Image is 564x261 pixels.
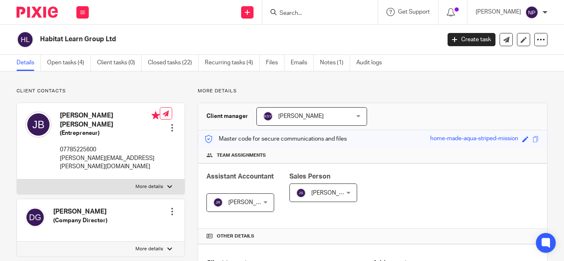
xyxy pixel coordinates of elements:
p: Master code for secure communications and files [204,135,347,143]
p: [PERSON_NAME] [476,8,521,16]
a: Recurring tasks (4) [205,55,260,71]
span: Other details [217,233,254,240]
img: svg%3E [525,6,538,19]
h5: (Entrepreneur) [60,129,160,137]
img: svg%3E [263,111,273,121]
h4: [PERSON_NAME] [53,207,107,216]
input: Search [279,10,353,17]
span: Team assignments [217,152,266,159]
p: More details [135,183,163,190]
i: Primary [152,111,160,120]
img: svg%3E [296,188,306,198]
div: home-made-aqua-striped-mission [430,134,518,144]
h2: Habitat Learn Group Ltd [40,35,356,44]
a: Open tasks (4) [47,55,91,71]
h3: Client manager [206,112,248,120]
p: More details [198,88,547,94]
p: [PERSON_NAME][EMAIL_ADDRESS][PERSON_NAME][DOMAIN_NAME] [60,154,160,171]
a: Create task [448,33,495,46]
img: Pixie [17,7,58,18]
p: 07785225600 [60,146,160,154]
p: More details [135,246,163,252]
a: Emails [291,55,314,71]
a: Notes (1) [320,55,350,71]
span: [PERSON_NAME] [228,200,274,205]
img: svg%3E [25,111,52,138]
span: [PERSON_NAME] [278,113,324,119]
p: Client contacts [17,88,185,94]
h4: [PERSON_NAME] [PERSON_NAME] [60,111,160,129]
span: Assistant Accountant [206,173,274,180]
h5: (Company Director) [53,216,107,225]
span: Get Support [398,9,430,15]
a: Audit logs [356,55,388,71]
img: svg%3E [213,198,223,207]
a: Details [17,55,41,71]
img: svg%3E [17,31,34,48]
span: Sales Person [289,173,330,180]
span: [PERSON_NAME] [311,190,357,196]
a: Closed tasks (22) [148,55,199,71]
a: Client tasks (0) [97,55,142,71]
img: svg%3E [25,207,45,227]
a: Files [266,55,284,71]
